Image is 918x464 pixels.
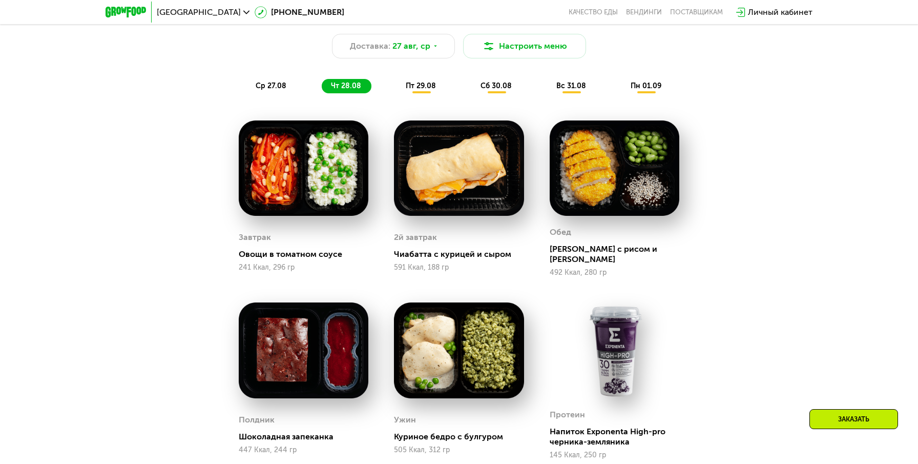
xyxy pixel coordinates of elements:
[809,409,898,429] div: Заказать
[350,40,390,52] span: Доставка:
[670,8,723,16] div: поставщикам
[556,82,586,90] span: вс 31.08
[550,244,687,265] div: [PERSON_NAME] с рисом и [PERSON_NAME]
[631,82,661,90] span: пн 01.09
[239,230,271,245] div: Завтрак
[626,8,662,16] a: Вендинги
[255,6,344,18] a: [PHONE_NUMBER]
[569,8,618,16] a: Качество еды
[481,82,512,90] span: сб 30.08
[239,446,368,454] div: 447 Ккал, 244 гр
[239,249,377,259] div: Овощи в томатном соусе
[550,427,687,447] div: Напиток Exponenta High-pro черника-земляника
[406,82,436,90] span: пт 29.08
[331,82,361,90] span: чт 28.08
[550,225,571,240] div: Обед
[394,412,416,428] div: Ужин
[239,412,275,428] div: Полдник
[394,264,524,272] div: 591 Ккал, 188 гр
[394,446,524,454] div: 505 Ккал, 312 гр
[394,432,532,442] div: Куриное бедро с булгуром
[550,451,679,459] div: 145 Ккал, 250 гр
[239,432,377,442] div: Шоколадная запеканка
[256,82,286,90] span: ср 27.08
[157,8,241,16] span: [GEOGRAPHIC_DATA]
[394,249,532,259] div: Чиабатта с курицей и сыром
[392,40,430,52] span: 27 авг, ср
[239,264,368,272] div: 241 Ккал, 296 гр
[550,407,585,422] div: Протеин
[463,34,586,58] button: Настроить меню
[550,269,679,277] div: 492 Ккал, 280 гр
[748,6,812,18] div: Личный кабинет
[394,230,437,245] div: 2й завтрак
